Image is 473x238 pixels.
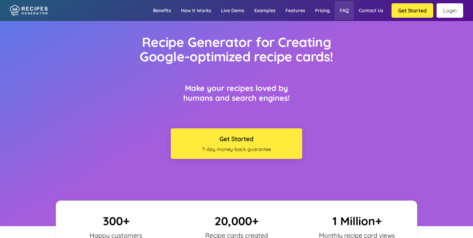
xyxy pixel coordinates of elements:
a: Pricing [310,1,335,20]
a: Examples [249,1,281,20]
p: 300+ [61,214,171,228]
a: How it works [176,1,216,20]
a: Live demo [216,1,249,20]
h1: Recipe Generator for Creating Google-optimized recipe cards! [125,35,348,64]
h3: Make your recipes loved by humans and search engines! [171,83,302,103]
a: Contact us [354,1,388,20]
span: 7-day money-back guarantee [174,146,299,152]
a: Login [437,3,463,18]
p: 1 Million+ [302,214,412,228]
button: Get Started7-day money-back guarantee [171,128,302,159]
a: FAQ [335,1,354,20]
a: Benefits [148,1,176,20]
button: Get Started [392,3,433,18]
a: Features [281,1,310,20]
p: 20,000+ [181,214,292,228]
